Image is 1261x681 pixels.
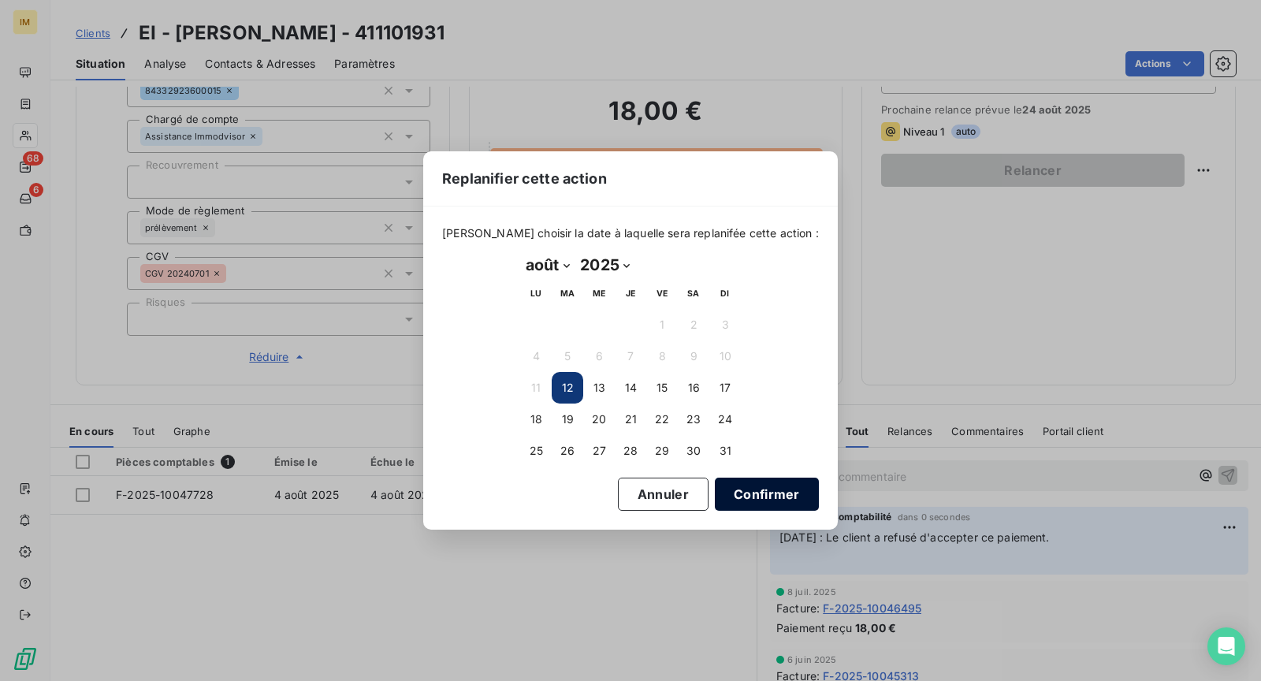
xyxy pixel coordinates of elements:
button: 6 [583,340,615,372]
button: 15 [646,372,678,404]
button: 1 [646,309,678,340]
button: 19 [552,404,583,435]
button: 17 [709,372,741,404]
button: 11 [520,372,552,404]
th: vendredi [646,277,678,309]
button: 18 [520,404,552,435]
button: 12 [552,372,583,404]
button: 29 [646,435,678,467]
button: 8 [646,340,678,372]
button: 3 [709,309,741,340]
button: 26 [552,435,583,467]
button: 14 [615,372,646,404]
div: Open Intercom Messenger [1207,627,1245,665]
span: Replanifier cette action [442,168,607,189]
button: 21 [615,404,646,435]
th: samedi [678,277,709,309]
button: 13 [583,372,615,404]
button: 16 [678,372,709,404]
th: mercredi [583,277,615,309]
button: 27 [583,435,615,467]
th: dimanche [709,277,741,309]
button: Annuler [618,478,709,511]
th: lundi [520,277,552,309]
button: 23 [678,404,709,435]
button: 25 [520,435,552,467]
button: 5 [552,340,583,372]
button: 7 [615,340,646,372]
button: 4 [520,340,552,372]
button: Confirmer [715,478,819,511]
button: 22 [646,404,678,435]
button: 9 [678,340,709,372]
th: mardi [552,277,583,309]
span: [PERSON_NAME] choisir la date à laquelle sera replanifée cette action : [442,225,819,241]
button: 2 [678,309,709,340]
button: 31 [709,435,741,467]
button: 20 [583,404,615,435]
button: 10 [709,340,741,372]
button: 24 [709,404,741,435]
th: jeudi [615,277,646,309]
button: 28 [615,435,646,467]
button: 30 [678,435,709,467]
